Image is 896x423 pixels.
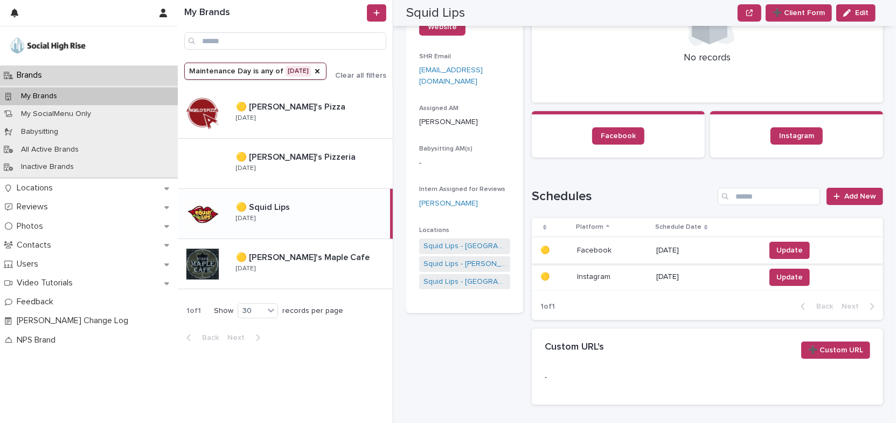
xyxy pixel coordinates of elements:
[419,158,510,169] p: -
[406,5,465,21] h2: Squid Lips
[238,305,264,317] div: 30
[178,88,393,139] a: 🟡 [PERSON_NAME]'s Pizza🟡 [PERSON_NAME]'s Pizza [DATE]
[532,189,713,204] h1: Schedules
[419,53,451,60] span: SHR Email
[655,221,701,233] p: Schedule Date
[227,334,251,342] span: Next
[769,269,810,286] button: Update
[12,110,100,119] p: My SocialMenu Only
[419,117,510,128] p: [PERSON_NAME]
[776,245,803,256] span: Update
[419,18,466,36] a: Website
[776,272,803,283] span: Update
[12,278,81,288] p: Video Tutorials
[12,335,64,345] p: NPS Brand
[576,221,603,233] p: Platform
[12,162,82,172] p: Inactive Brands
[419,227,449,234] span: Locations
[540,244,552,255] p: 🟡
[196,334,219,342] span: Back
[779,132,814,140] span: Instagram
[844,193,876,200] span: Add New
[178,189,393,239] a: 🟡 Squid Lips🟡 Squid Lips [DATE]
[12,92,66,101] p: My Brands
[12,221,52,231] p: Photos
[808,345,863,356] span: ➕ Custom URL
[545,342,604,353] h2: Custom URL's
[236,250,372,263] p: 🟡 [PERSON_NAME]'s Maple Cafe
[214,306,233,316] p: Show
[12,127,67,137] p: Babysitting
[423,258,506,270] a: Squid Lips - [PERSON_NAME]
[12,240,60,250] p: Contacts
[532,264,883,291] tr: 🟡🟡 InstagramInstagram [DATE]Update
[718,188,820,205] input: Search
[236,200,292,213] p: 🟡 Squid Lips
[282,306,343,316] p: records per page
[540,270,552,282] p: 🟡
[592,127,644,145] a: Facebook
[423,241,506,252] a: Squid Lips - [GEOGRAPHIC_DATA]
[178,333,223,343] button: Back
[12,316,137,326] p: [PERSON_NAME] Change Log
[223,333,269,343] button: Next
[656,246,756,255] p: [DATE]
[577,244,614,255] p: Facebook
[855,9,869,17] span: Edit
[9,35,87,57] img: o5DnuTxEQV6sW9jFYBBf
[178,139,393,189] a: 🟡 [PERSON_NAME]'s Pizzeria🟡 [PERSON_NAME]'s Pizzeria [DATE]
[836,4,876,22] button: Edit
[184,7,365,19] h1: My Brands
[532,294,564,320] p: 1 of 1
[532,237,883,264] tr: 🟡🟡 FacebookFacebook [DATE]Update
[419,198,478,209] a: [PERSON_NAME]
[12,145,87,154] p: All Active Brands
[327,72,386,79] button: Clear all filters
[423,276,506,288] a: Squid Lips - [GEOGRAPHIC_DATA]
[335,72,386,79] span: Clear all filters
[773,8,825,18] span: ➕ Client Form
[842,303,865,310] span: Next
[178,239,393,289] a: 🟡 [PERSON_NAME]'s Maple Cafe🟡 [PERSON_NAME]'s Maple Cafe [DATE]
[419,66,483,85] a: [EMAIL_ADDRESS][DOMAIN_NAME]
[801,342,870,359] button: ➕ Custom URL
[236,150,358,162] p: 🟡 [PERSON_NAME]'s Pizzeria
[236,265,255,272] p: [DATE]
[545,52,870,64] p: No records
[770,127,823,145] a: Instagram
[792,302,837,311] button: Back
[810,303,833,310] span: Back
[769,242,810,259] button: Update
[577,270,613,282] p: Instagram
[837,302,883,311] button: Next
[545,372,644,383] p: -
[766,4,832,22] button: ➕ Client Form
[184,32,386,50] input: Search
[12,297,62,307] p: Feedback
[236,165,255,172] p: [DATE]
[601,132,636,140] span: Facebook
[419,146,473,152] span: Babysitting AM(s)
[236,215,255,222] p: [DATE]
[419,186,505,193] span: Intern Assigned for Reviews
[419,105,459,112] span: Assigned AM
[184,63,327,80] button: Maintenance Day
[656,272,756,282] p: [DATE]
[236,114,255,122] p: [DATE]
[236,100,348,112] p: 🟡 [PERSON_NAME]'s Pizza
[12,183,61,193] p: Locations
[12,259,47,269] p: Users
[826,188,883,205] a: Add New
[12,70,51,80] p: Brands
[12,202,57,212] p: Reviews
[178,298,210,324] p: 1 of 1
[428,23,457,31] span: Website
